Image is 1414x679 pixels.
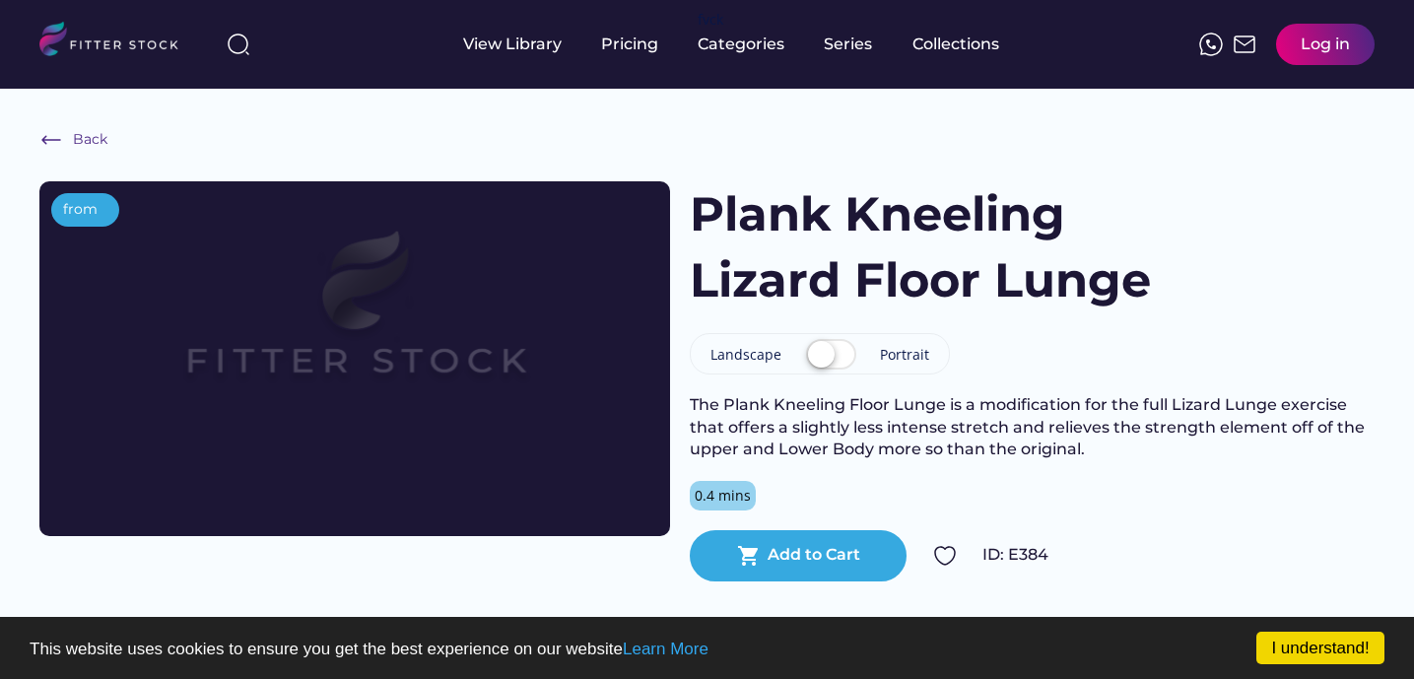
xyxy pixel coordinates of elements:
[698,10,723,30] div: fvck
[1233,33,1256,56] img: Frame%2051.svg
[768,544,860,566] div: Add to Cart
[690,394,1375,460] div: The Plank Kneeling Floor Lunge is a modification for the full Lizard Lunge exercise that offers a...
[737,544,761,568] button: shopping_cart
[698,34,784,55] div: Categories
[933,544,957,568] img: Group%201000002324.svg
[912,34,999,55] div: Collections
[824,34,873,55] div: Series
[63,200,98,220] div: from
[1199,33,1223,56] img: meteor-icons_whatsapp%20%281%29.svg
[1256,632,1384,664] a: I understand!
[1301,34,1350,55] div: Log in
[39,128,63,152] img: Frame%20%286%29.svg
[695,486,751,506] div: 0.4 mins
[39,22,195,62] img: LOGO.svg
[73,130,107,150] div: Back
[982,544,1375,566] div: ID: E384
[601,34,658,55] div: Pricing
[690,181,1203,313] h1: Plank Kneeling Lizard Floor Lunge
[463,34,562,55] div: View Library
[880,345,929,365] div: Portrait
[710,345,781,365] div: Landscape
[623,640,708,658] a: Learn More
[227,33,250,56] img: search-normal%203.svg
[30,641,1384,657] p: This website uses cookies to ensure you get the best experience on our website
[102,181,607,465] img: Frame%2079%20%281%29.svg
